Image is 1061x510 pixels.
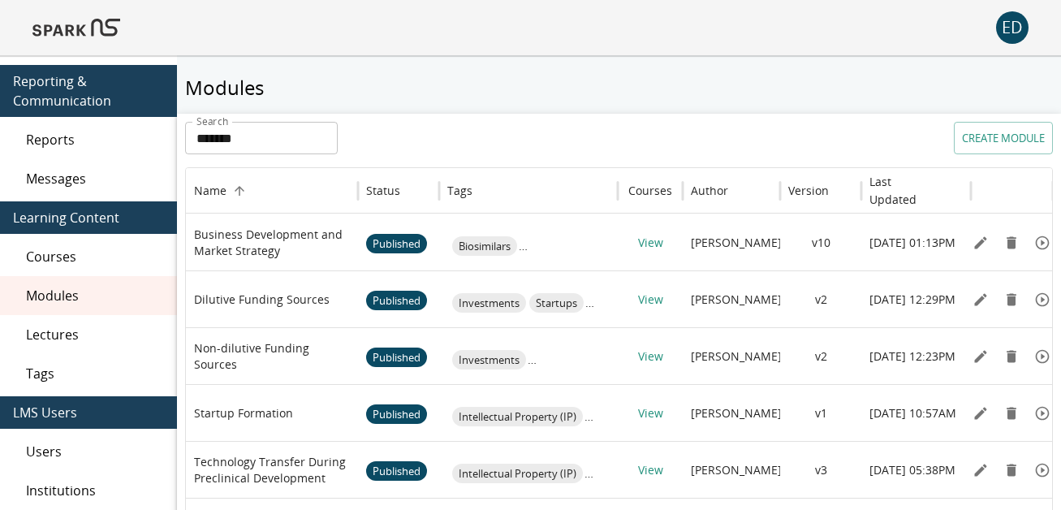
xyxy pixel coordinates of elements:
[26,325,164,344] span: Lectures
[869,173,938,209] h6: Last Updated
[968,401,993,426] button: Edit
[194,292,330,308] p: Dilutive Funding Sources
[869,348,955,365] p: [DATE] 12:23PM
[447,183,472,198] div: Tags
[691,348,782,365] p: [PERSON_NAME]
[973,292,989,308] svg: Edit
[1003,462,1020,478] svg: Remove
[194,454,350,486] p: Technology Transfer During Preclinical Development
[1034,235,1050,251] svg: Preview
[32,8,120,47] img: Logo of SPARK at Stanford
[1034,292,1050,308] svg: Preview
[177,75,1061,101] h5: Modules
[194,405,293,421] p: Startup Formation
[1003,292,1020,308] svg: Remove
[196,115,228,128] label: Search
[228,179,251,202] button: Sort
[999,231,1024,255] button: Remove
[1003,235,1020,251] svg: Remove
[788,183,829,198] div: Version
[973,462,989,478] svg: Edit
[869,405,956,421] p: [DATE] 10:57AM
[999,401,1024,426] button: Remove
[968,287,993,312] button: Edit
[194,227,350,259] p: Business Development and Market Strategy
[26,169,164,188] span: Messages
[968,231,993,255] button: Edit
[1034,462,1050,478] svg: Preview
[780,327,861,384] div: v2
[1003,348,1020,365] svg: Remove
[474,179,497,202] button: Sort
[366,330,427,386] span: Published
[996,11,1029,44] div: ED
[869,292,955,308] p: [DATE] 12:29PM
[691,235,782,251] p: [PERSON_NAME]
[999,458,1024,482] button: Remove
[999,344,1024,369] button: Remove
[1030,344,1055,369] button: Preview
[830,179,853,202] button: Sort
[13,208,164,227] span: Learning Content
[869,462,955,478] p: [DATE] 05:38PM
[26,442,164,461] span: Users
[13,71,164,110] span: Reporting & Communication
[691,183,728,198] div: Author
[638,235,663,250] a: View
[366,216,427,272] span: Published
[402,179,425,202] button: Sort
[730,179,753,202] button: Sort
[973,235,989,251] svg: Edit
[1030,401,1055,426] button: Preview
[1034,348,1050,365] svg: Preview
[13,403,164,422] span: LMS Users
[366,273,427,329] span: Published
[996,11,1029,44] button: account of current user
[638,348,663,364] a: View
[780,441,861,498] div: v3
[1030,458,1055,482] button: Preview
[194,183,226,198] div: Name
[968,344,993,369] button: Edit
[26,247,164,266] span: Courses
[1034,405,1050,421] svg: Preview
[638,292,663,307] a: View
[691,405,782,421] p: [PERSON_NAME]
[780,384,861,441] div: v1
[691,462,782,478] p: [PERSON_NAME]
[194,340,350,373] p: Non-dilutive Funding Sources
[26,286,164,305] span: Modules
[1030,231,1055,255] button: Preview
[780,214,861,270] div: v10
[628,183,672,198] div: Courses
[973,405,989,421] svg: Edit
[26,130,164,149] span: Reports
[869,235,955,251] p: [DATE] 01:13PM
[954,122,1053,154] button: Create module
[1003,405,1020,421] svg: Remove
[1030,287,1055,312] button: Preview
[366,183,400,198] div: Status
[26,481,164,500] span: Institutions
[638,462,663,478] a: View
[366,443,427,499] span: Published
[973,348,989,365] svg: Edit
[780,270,861,327] div: v2
[638,405,663,421] a: View
[691,292,782,308] p: [PERSON_NAME]
[26,364,164,383] span: Tags
[999,287,1024,312] button: Remove
[366,387,427,443] span: Published
[968,458,993,482] button: Edit
[940,179,963,202] button: Sort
